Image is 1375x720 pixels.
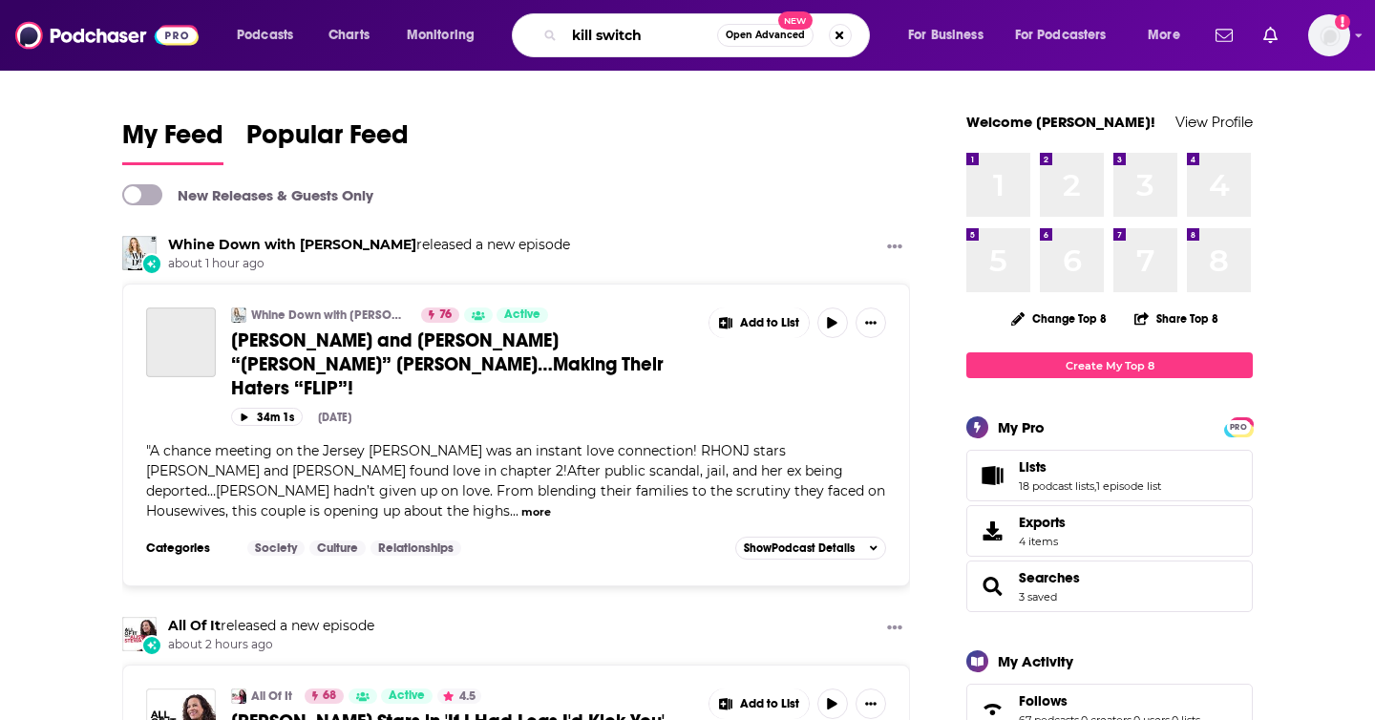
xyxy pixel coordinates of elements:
div: My Activity [998,652,1073,670]
button: Show More Button [879,617,910,641]
span: Lists [1019,458,1047,476]
span: Podcasts [237,22,293,49]
a: Create My Top 8 [966,352,1253,378]
a: Show notifications dropdown [1256,19,1285,52]
span: about 2 hours ago [168,637,374,653]
span: 4 items [1019,535,1066,548]
span: 68 [323,687,336,706]
span: Open Advanced [726,31,805,40]
span: Popular Feed [246,118,409,162]
a: Whine Down with Jana Kramer [168,236,416,253]
div: New Episode [141,635,162,656]
a: Show notifications dropdown [1208,19,1240,52]
button: Share Top 8 [1133,300,1219,337]
div: [DATE] [318,411,351,424]
span: My Feed [122,118,223,162]
h3: Categories [146,540,232,556]
span: Add to List [740,697,799,711]
a: View Profile [1175,113,1253,131]
span: [PERSON_NAME] and [PERSON_NAME] “[PERSON_NAME]” [PERSON_NAME]…Making Their Haters “FLIP”! [231,328,664,400]
img: All Of It [231,688,246,704]
a: All Of It [168,617,221,634]
a: Lists [973,462,1011,489]
a: Welcome [PERSON_NAME]! [966,113,1155,131]
span: PRO [1227,420,1250,434]
button: Show More Button [709,688,809,719]
a: Follows [1019,692,1200,709]
button: Show More Button [879,236,910,260]
button: Show More Button [856,688,886,719]
h3: released a new episode [168,236,570,254]
img: Podchaser - Follow, Share and Rate Podcasts [15,17,199,53]
div: New Episode [141,253,162,274]
span: New [778,11,813,30]
a: Lists [1019,458,1161,476]
a: Exports [966,505,1253,557]
button: ShowPodcast Details [735,537,886,560]
span: Show Podcast Details [744,541,855,555]
a: Teresa Giudice and Luis “Louie” Ruelas…Making Their Haters “FLIP”! [146,307,216,377]
button: 4.5 [437,688,481,704]
button: open menu [1003,20,1134,51]
span: Exports [973,518,1011,544]
button: open menu [1134,20,1204,51]
button: Change Top 8 [1000,307,1118,330]
button: open menu [223,20,318,51]
button: 34m 1s [231,408,303,426]
a: Relationships [370,540,461,556]
a: 18 podcast lists [1019,479,1094,493]
span: , [1094,479,1096,493]
a: All Of It [251,688,292,704]
a: 3 saved [1019,590,1057,604]
span: Add to List [740,316,799,330]
a: Charts [316,20,381,51]
a: Searches [973,573,1011,600]
span: Searches [966,561,1253,612]
span: For Business [908,22,984,49]
input: Search podcasts, credits, & more... [564,20,717,51]
span: Follows [1019,692,1068,709]
button: open menu [895,20,1007,51]
span: Exports [1019,514,1066,531]
a: Culture [309,540,366,556]
span: For Podcasters [1015,22,1107,49]
a: Whine Down with [PERSON_NAME] [251,307,409,323]
img: Whine Down with Jana Kramer [231,307,246,323]
h3: released a new episode [168,617,374,635]
span: Monitoring [407,22,475,49]
span: Active [504,306,540,325]
span: More [1148,22,1180,49]
span: Active [389,687,425,706]
span: 76 [439,306,452,325]
span: Lists [966,450,1253,501]
button: Show More Button [709,307,809,338]
button: Show profile menu [1308,14,1350,56]
a: New Releases & Guests Only [122,184,373,205]
img: Whine Down with Jana Kramer [122,236,157,270]
a: 1 episode list [1096,479,1161,493]
img: All Of It [122,617,157,651]
span: " [146,442,885,519]
a: PRO [1227,419,1250,434]
span: Charts [328,22,370,49]
a: Active [381,688,433,704]
span: about 1 hour ago [168,256,570,272]
a: Society [247,540,305,556]
img: User Profile [1308,14,1350,56]
button: Show More Button [856,307,886,338]
span: Logged in as heidiv [1308,14,1350,56]
span: Searches [1019,569,1080,586]
a: My Feed [122,118,223,165]
button: more [521,504,551,520]
button: open menu [393,20,499,51]
a: 76 [421,307,459,323]
span: ... [510,502,518,519]
svg: Add a profile image [1335,14,1350,30]
a: [PERSON_NAME] and [PERSON_NAME] “[PERSON_NAME]” [PERSON_NAME]…Making Their Haters “FLIP”! [231,328,695,400]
